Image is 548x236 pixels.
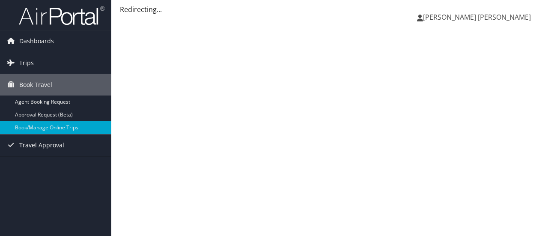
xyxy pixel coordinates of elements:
span: [PERSON_NAME] [PERSON_NAME] [423,12,531,22]
span: Book Travel [19,74,52,96]
span: Dashboards [19,30,54,52]
img: airportal-logo.png [19,6,104,26]
div: Redirecting... [120,4,539,15]
a: [PERSON_NAME] [PERSON_NAME] [417,4,539,30]
span: Travel Approval [19,134,64,156]
span: Trips [19,52,34,74]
